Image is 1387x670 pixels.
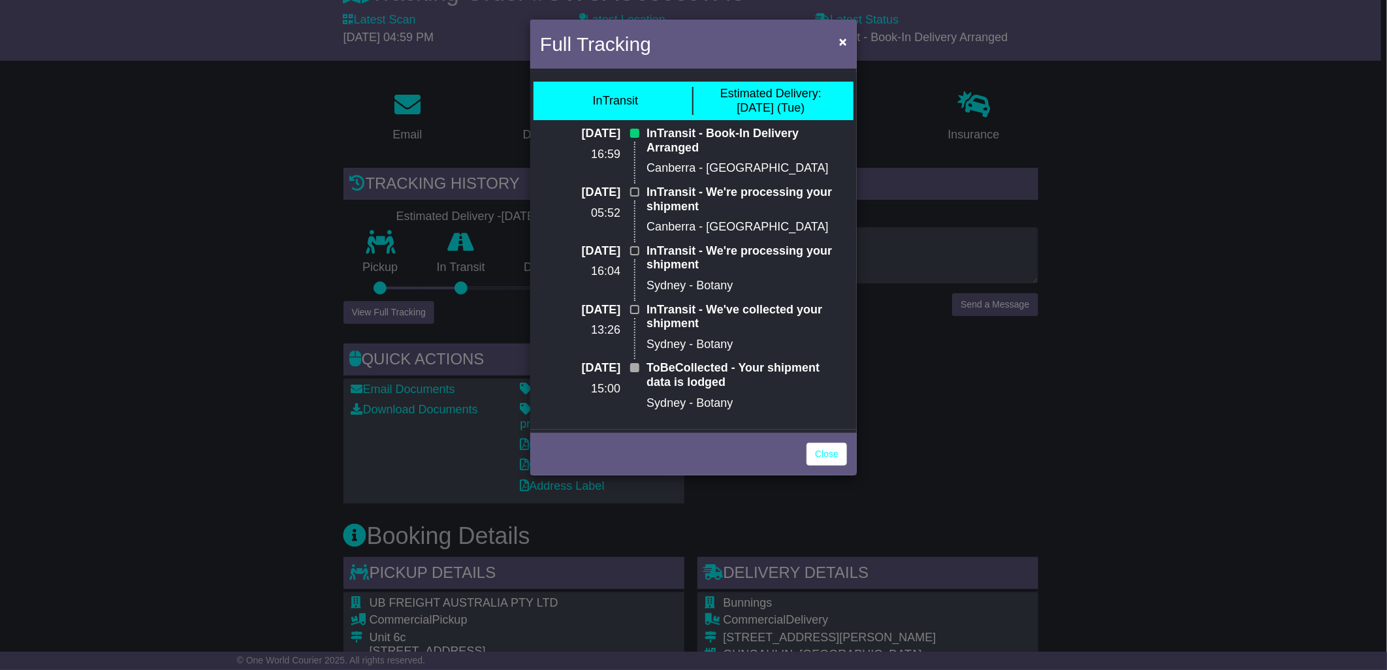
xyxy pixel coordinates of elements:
div: [DATE] (Tue) [720,87,821,115]
p: [DATE] [540,185,620,200]
p: 13:26 [540,323,620,338]
p: Canberra - [GEOGRAPHIC_DATA] [646,161,847,176]
p: InTransit - We've collected your shipment [646,303,847,331]
p: InTransit - We're processing your shipment [646,244,847,272]
p: [DATE] [540,361,620,375]
button: Close [833,28,853,55]
p: 16:59 [540,148,620,162]
a: Close [806,443,847,466]
p: 15:00 [540,382,620,396]
p: [DATE] [540,127,620,141]
p: Sydney - Botany [646,338,847,352]
p: 16:04 [540,264,620,279]
p: [DATE] [540,244,620,259]
p: InTransit - We're processing your shipment [646,185,847,214]
p: Sydney - Botany [646,396,847,411]
span: Estimated Delivery: [720,87,821,100]
p: Canberra - [GEOGRAPHIC_DATA] [646,220,847,234]
p: ToBeCollected - Your shipment data is lodged [646,361,847,389]
div: InTransit [593,94,638,108]
p: InTransit - Book-In Delivery Arranged [646,127,847,155]
p: Sydney - Botany [646,279,847,293]
span: × [839,34,847,49]
h4: Full Tracking [540,29,651,59]
p: [DATE] [540,303,620,317]
p: 05:52 [540,206,620,221]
